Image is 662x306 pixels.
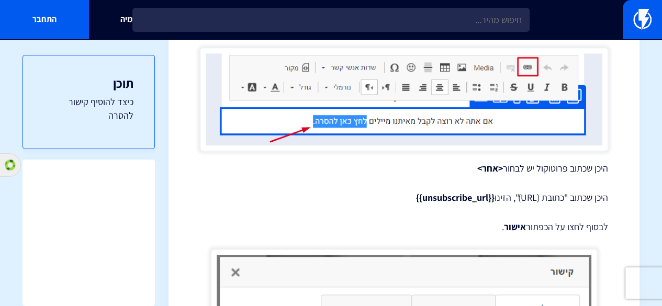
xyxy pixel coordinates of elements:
[200,191,608,205] p: היכן שכתוב "כתובת (URL)", הזינו
[132,8,530,32] input: חיפוש מהיר...
[200,162,608,175] p: היכן שכתוב פרוטוקול יש לבחור
[477,162,503,174] strong: <אחר>
[44,95,133,122] a: כיצד להוסיף קישור להסרה
[416,191,495,203] strong: {{unsubscribe_url}}
[44,76,133,90] h3: תוכן
[200,220,608,234] p: לבסוף לחצו על הכפתור .
[504,221,526,233] strong: אישור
